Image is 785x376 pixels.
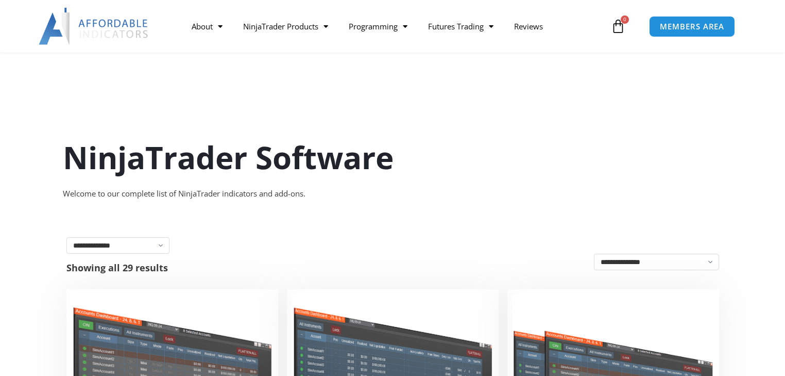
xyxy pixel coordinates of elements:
nav: Menu [181,14,608,38]
div: Welcome to our complete list of NinjaTrader indicators and add-ons. [63,187,722,201]
a: Futures Trading [418,14,504,38]
a: 0 [595,11,641,41]
span: 0 [621,15,629,24]
h1: NinjaTrader Software [63,136,722,179]
p: Showing all 29 results [66,263,168,272]
a: MEMBERS AREA [649,16,735,37]
img: LogoAI | Affordable Indicators – NinjaTrader [39,8,149,45]
a: Programming [338,14,418,38]
span: MEMBERS AREA [660,23,724,30]
select: Shop order [594,254,719,270]
a: NinjaTrader Products [233,14,338,38]
a: Reviews [504,14,553,38]
a: About [181,14,233,38]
